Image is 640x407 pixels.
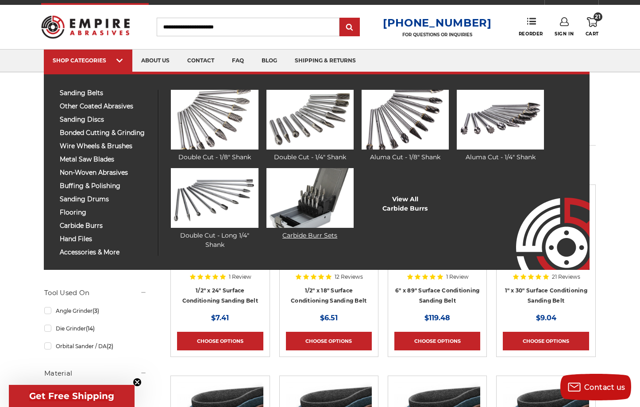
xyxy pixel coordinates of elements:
a: faq [223,50,253,72]
a: Aluminum Oxide [44,384,147,399]
img: Double Cut - Long 1/4" Shank [171,168,258,228]
a: Angle Grinder [44,303,147,319]
a: [PHONE_NUMBER] [383,16,492,29]
span: sanding belts [60,90,151,96]
span: wire wheels & brushes [60,143,151,150]
a: Double Cut - 1/4" Shank [266,90,354,162]
span: $9.04 [536,314,556,322]
h5: Tool Used On [44,288,147,298]
span: $119.48 [424,314,450,322]
a: Carbide Burr Sets [266,168,354,240]
span: accessories & more [60,249,151,256]
a: 21 Cart [586,17,599,37]
span: Sign In [555,31,574,37]
span: sanding drums [60,196,151,203]
span: (14) [86,325,95,332]
span: $6.51 [320,314,338,322]
a: Choose Options [394,332,480,350]
a: Reorder [519,17,543,36]
img: Double Cut - 1/8" Shank [171,90,258,150]
img: Double Cut - 1/4" Shank [266,90,354,150]
button: Close teaser [133,378,142,387]
span: sanding discs [60,116,151,123]
span: Get Free Shipping [29,391,114,401]
p: FOR QUESTIONS OR INQUIRIES [383,32,492,38]
div: Get Free ShippingClose teaser [9,385,135,407]
span: hand files [60,236,151,242]
a: Die Grinder [44,321,147,336]
a: shipping & returns [286,50,365,72]
div: SHOP CATEGORIES [53,57,123,64]
a: Choose Options [503,332,589,350]
span: Cart [586,31,599,37]
img: Aluma Cut - 1/4" Shank [457,90,544,150]
span: metal saw blades [60,156,151,163]
span: Contact us [584,383,625,392]
img: Empire Abrasives Logo Image [500,172,590,270]
a: contact [178,50,223,72]
a: View AllCarbide Burrs [382,195,428,213]
img: Carbide Burr Sets [266,168,354,228]
a: about us [132,50,178,72]
h5: Material [44,368,147,379]
a: Choose Options [177,332,263,350]
span: buffing & polishing [60,183,151,189]
a: Orbital Sander / DA [44,338,147,354]
span: $7.41 [211,314,229,322]
a: Aluma Cut - 1/4" Shank [457,90,544,162]
button: Contact us [560,374,631,400]
input: Submit [341,19,359,36]
span: 21 [594,12,602,21]
span: other coated abrasives [60,103,151,110]
span: non-woven abrasives [60,169,151,176]
span: (3) [93,307,99,314]
span: carbide burrs [60,223,151,229]
a: Double Cut - Long 1/4" Shank [171,168,258,250]
a: Aluma Cut - 1/8" Shank [362,90,449,162]
span: (2) [107,343,113,349]
span: Reorder [519,31,543,37]
span: flooring [60,209,151,216]
img: Aluma Cut - 1/8" Shank [362,90,449,150]
a: blog [253,50,286,72]
a: Double Cut - 1/8" Shank [171,90,258,162]
a: Choose Options [286,332,372,350]
span: bonded cutting & grinding [60,130,151,136]
img: Empire Abrasives [41,10,130,44]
